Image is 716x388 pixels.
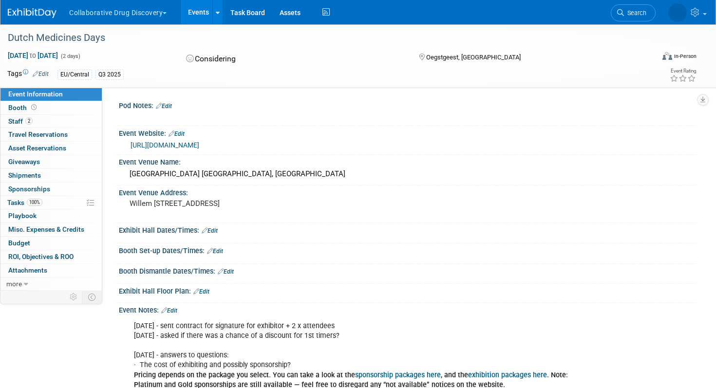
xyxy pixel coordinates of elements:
[0,142,102,155] a: Asset Reservations
[8,253,74,260] span: ROI, Objectives & ROO
[8,171,41,179] span: Shipments
[0,223,102,236] a: Misc. Expenses & Credits
[594,51,697,65] div: Event Format
[207,248,223,255] a: Edit
[468,371,547,379] a: exhibition packages here
[119,126,697,139] div: Event Website:
[57,70,92,80] div: EU/Central
[4,29,638,47] div: Dutch Medicines Days
[0,155,102,168] a: Giveaways
[674,53,697,60] div: In-Person
[0,115,102,128] a: Staff2
[126,166,689,182] div: [GEOGRAPHIC_DATA] [GEOGRAPHIC_DATA], [GEOGRAPHIC_DATA]
[27,199,42,206] span: 100%
[8,117,33,125] span: Staff
[33,71,49,77] a: Edit
[7,51,58,60] span: [DATE] [DATE]
[131,141,199,149] a: [URL][DOMAIN_NAME]
[193,288,209,295] a: Edit
[355,371,441,379] a: sponsorship packages here
[8,266,47,274] span: Attachments
[130,199,349,208] pre: Willem [STREET_ADDRESS]
[0,183,102,196] a: Sponsorships
[624,9,646,17] span: Search
[8,130,68,138] span: Travel Reservations
[161,307,177,314] a: Edit
[25,117,33,125] span: 2
[119,185,697,198] div: Event Venue Address:
[0,88,102,101] a: Event Information
[0,237,102,250] a: Budget
[218,268,234,275] a: Edit
[8,212,37,220] span: Playbook
[662,52,672,60] img: Format-Inperson.png
[0,196,102,209] a: Tasks100%
[119,98,697,111] div: Pod Notes:
[0,250,102,263] a: ROI, Objectives & ROO
[8,158,40,166] span: Giveaways
[119,243,697,256] div: Booth Set-up Dates/Times:
[119,223,697,236] div: Exhibit Hall Dates/Times:
[202,227,218,234] a: Edit
[119,264,697,277] div: Booth Dismantle Dates/Times:
[426,54,521,61] span: Oegstgeest, [GEOGRAPHIC_DATA]
[60,53,80,59] span: (2 days)
[670,69,696,74] div: Event Rating
[82,291,102,303] td: Toggle Event Tabs
[119,155,697,167] div: Event Venue Name:
[611,4,656,21] a: Search
[0,101,102,114] a: Booth
[8,104,38,111] span: Booth
[183,51,403,68] div: Considering
[119,284,697,296] div: Exhibit Hall Floor Plan:
[119,303,697,315] div: Event Notes:
[668,3,687,22] img: Daniel Scanlon
[8,90,63,98] span: Event Information
[0,128,102,141] a: Travel Reservations
[8,185,50,193] span: Sponsorships
[0,277,102,291] a: more
[28,52,38,59] span: to
[0,209,102,222] a: Playbook
[7,199,42,206] span: Tasks
[156,103,172,110] a: Edit
[169,130,185,137] a: Edit
[8,144,66,152] span: Asset Reservations
[95,70,124,80] div: Q3 2025
[8,8,57,18] img: ExhibitDay
[7,69,49,80] td: Tags
[8,239,30,247] span: Budget
[65,291,82,303] td: Personalize Event Tab Strip
[8,225,84,233] span: Misc. Expenses & Credits
[0,169,102,182] a: Shipments
[6,280,22,288] span: more
[29,104,38,111] span: Booth not reserved yet
[0,264,102,277] a: Attachments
